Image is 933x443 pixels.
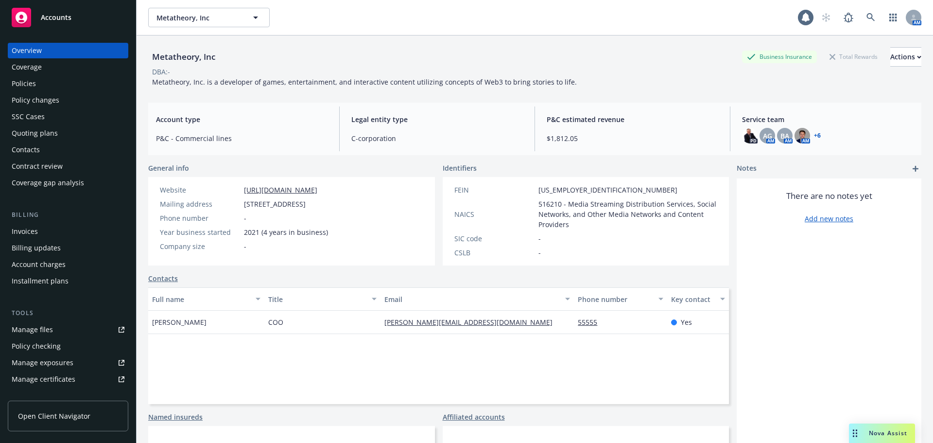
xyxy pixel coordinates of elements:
[12,322,53,337] div: Manage files
[742,114,914,124] span: Service team
[244,199,306,209] span: [STREET_ADDRESS]
[8,59,128,75] a: Coverage
[786,190,872,202] span: There are no notes yet
[8,109,128,124] a: SSC Cases
[8,273,128,289] a: Installment plans
[12,388,61,404] div: Manage claims
[160,185,240,195] div: Website
[8,125,128,141] a: Quoting plans
[574,287,667,311] button: Phone number
[454,233,535,244] div: SIC code
[12,43,42,58] div: Overview
[148,8,270,27] button: Metatheory, Inc
[268,317,283,327] span: COO
[8,322,128,337] a: Manage files
[763,131,772,141] span: AG
[849,424,861,443] div: Drag to move
[12,372,75,387] div: Manage certificates
[12,159,63,174] div: Contract review
[12,175,84,191] div: Coverage gap analysis
[264,287,380,311] button: Title
[12,142,40,158] div: Contacts
[454,209,535,219] div: NAICS
[8,224,128,239] a: Invoices
[18,411,90,421] span: Open Client Navigator
[839,8,858,27] a: Report a Bug
[742,51,817,63] div: Business Insurance
[160,241,240,251] div: Company size
[8,92,128,108] a: Policy changes
[244,185,317,195] a: [URL][DOMAIN_NAME]
[12,240,61,256] div: Billing updates
[160,227,240,237] div: Year business started
[805,213,853,224] a: Add new notes
[861,8,881,27] a: Search
[8,372,128,387] a: Manage certificates
[681,317,692,327] span: Yes
[538,185,677,195] span: [US_EMPLOYER_IDENTIFICATION_NUMBER]
[795,128,810,143] img: photo
[156,114,328,124] span: Account type
[152,317,207,327] span: [PERSON_NAME]
[737,163,757,175] span: Notes
[8,308,128,318] div: Tools
[12,273,69,289] div: Installment plans
[12,109,45,124] div: SSC Cases
[890,48,921,66] div: Actions
[148,51,219,63] div: Metatheory, Inc
[780,131,789,141] span: BA
[148,273,178,284] a: Contacts
[380,287,574,311] button: Email
[454,248,535,258] div: CSLB
[8,388,128,404] a: Manage claims
[148,163,189,173] span: General info
[12,76,36,91] div: Policies
[8,338,128,354] a: Policy checking
[8,76,128,91] a: Policies
[148,287,264,311] button: Full name
[152,294,250,304] div: Full name
[244,227,328,237] span: 2021 (4 years in business)
[538,233,541,244] span: -
[268,294,366,304] div: Title
[547,114,718,124] span: P&C estimated revenue
[8,210,128,220] div: Billing
[8,159,128,174] a: Contract review
[351,133,523,143] span: C-corporation
[890,47,921,67] button: Actions
[538,199,718,230] span: 516210 - Media Streaming Distribution Services, Social Networks, and Other Media Networks and Con...
[443,412,505,422] a: Affiliated accounts
[12,92,59,108] div: Policy changes
[667,287,729,311] button: Key contact
[244,213,246,223] span: -
[351,114,523,124] span: Legal entity type
[578,294,652,304] div: Phone number
[12,338,61,354] div: Policy checking
[384,294,559,304] div: Email
[910,163,921,175] a: add
[160,213,240,223] div: Phone number
[8,257,128,272] a: Account charges
[160,199,240,209] div: Mailing address
[883,8,903,27] a: Switch app
[148,412,203,422] a: Named insureds
[538,248,541,258] span: -
[8,175,128,191] a: Coverage gap analysis
[8,4,128,31] a: Accounts
[152,67,170,77] div: DBA: -
[12,59,42,75] div: Coverage
[12,355,73,371] div: Manage exposures
[156,133,328,143] span: P&C - Commercial lines
[849,424,915,443] button: Nova Assist
[671,294,714,304] div: Key contact
[8,355,128,371] a: Manage exposures
[41,14,71,21] span: Accounts
[578,318,605,327] a: 55555
[12,125,58,141] div: Quoting plans
[869,429,907,437] span: Nova Assist
[152,77,577,87] span: Metatheory, Inc. is a developer of games, entertainment, and interactive content utilizing concep...
[12,257,66,272] div: Account charges
[816,8,836,27] a: Start snowing
[443,163,477,173] span: Identifiers
[814,133,821,139] a: +6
